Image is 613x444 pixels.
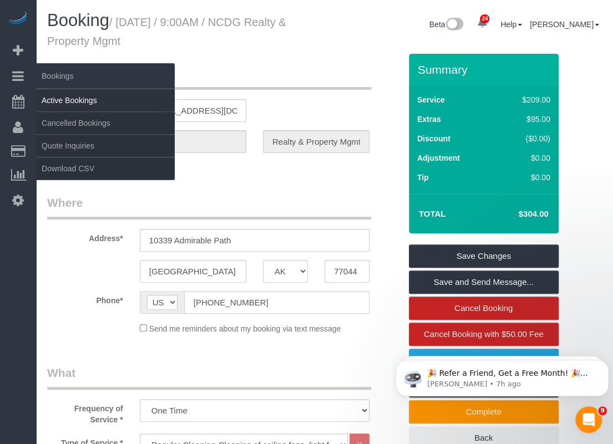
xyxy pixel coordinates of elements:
[47,16,286,47] small: / [DATE] / 9:00AM / NCDG Realty & Property Mgmt
[419,209,446,218] strong: Total
[36,89,175,111] a: Active Bookings
[429,20,464,29] a: Beta
[480,14,489,23] span: 24
[140,260,246,283] input: City*
[409,297,559,320] a: Cancel Booking
[184,291,369,314] input: Phone*
[36,63,175,89] span: Bookings
[499,114,550,125] div: $95.00
[417,152,460,164] label: Adjustment
[140,99,246,122] input: Email*
[409,271,559,294] a: Save and Send Message...
[499,94,550,105] div: $209.00
[39,291,131,306] label: Phone*
[39,399,131,425] label: Frequency of Service *
[391,336,613,414] iframe: Intercom notifications message
[417,133,450,144] label: Discount
[409,244,559,268] a: Save Changes
[417,114,441,125] label: Extras
[424,329,544,339] span: Cancel Booking with $50.00 Fee
[36,43,204,53] p: Message from Ellie, sent 7h ago
[471,11,493,35] a: 24
[39,229,131,244] label: Address*
[7,11,29,27] img: Automaid Logo
[445,18,463,32] img: New interface
[36,135,175,157] a: Quote Inquiries
[409,323,559,346] a: Cancel Booking with $50.00 Fee
[36,89,175,180] ul: Bookings
[47,365,371,390] legend: What
[575,406,602,433] iframe: Intercom live chat
[140,130,246,153] input: First Name*
[417,94,445,105] label: Service
[530,20,599,29] a: [PERSON_NAME]
[499,152,550,164] div: $0.00
[36,32,202,129] span: 🎉 Refer a Friend, Get a Free Month! 🎉 Love Automaid? Share the love! When you refer a friend who ...
[47,11,109,30] span: Booking
[149,324,341,333] span: Send me reminders about my booking via text message
[598,406,607,415] span: 9
[499,133,550,144] div: ($0.00)
[500,20,522,29] a: Help
[418,63,553,76] h3: Summary
[36,112,175,134] a: Cancelled Bookings
[417,172,429,183] label: Tip
[47,195,371,220] legend: Where
[499,172,550,183] div: $0.00
[47,65,371,90] legend: Who
[485,210,548,219] h4: $304.00
[36,157,175,180] a: Download CSV
[263,130,369,153] input: Last Name*
[325,260,369,283] input: Zip Code*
